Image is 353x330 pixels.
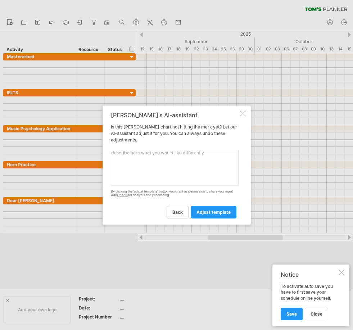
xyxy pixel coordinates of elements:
[111,190,239,198] div: By clicking the 'adjust template' button you grant us permission to share your input with for ana...
[172,209,183,215] span: back
[281,271,337,278] div: Notice
[196,209,231,215] span: adjust template
[111,112,239,218] div: Is this [PERSON_NAME] chart not hitting the mark yet? Let our AI-assistant adjust it for you. You...
[281,308,303,320] a: Save
[305,308,328,320] a: close
[311,311,322,317] span: close
[191,206,236,218] a: adjust template
[281,284,337,320] div: To activate auto save you have to first save your schedule online yourself.
[167,206,189,218] a: back
[117,193,128,197] a: OpenAI
[111,112,239,118] div: [PERSON_NAME]'s AI-assistant
[286,311,297,317] span: Save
